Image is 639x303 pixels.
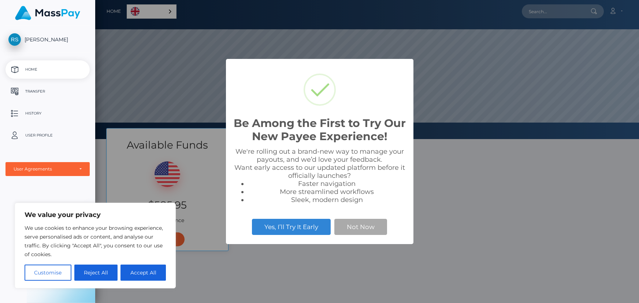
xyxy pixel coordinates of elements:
button: Not Now [334,219,387,235]
button: User Agreements [5,162,90,176]
p: Home [8,64,87,75]
button: Accept All [120,265,166,281]
button: Customise [25,265,71,281]
div: User Agreements [14,166,74,172]
p: We use cookies to enhance your browsing experience, serve personalised ads or content, and analys... [25,224,166,259]
div: We value your privacy [15,203,176,288]
p: History [8,108,87,119]
h2: Be Among the First to Try Our New Payee Experience! [233,117,406,143]
li: Sleek, modern design [248,196,406,204]
p: We value your privacy [25,210,166,219]
li: Faster navigation [248,180,406,188]
p: User Profile [8,130,87,141]
button: Reject All [74,265,118,281]
span: [PERSON_NAME] [5,36,90,43]
button: Yes, I’ll Try It Early [252,219,331,235]
p: Transfer [8,86,87,97]
div: We're rolling out a brand-new way to manage your payouts, and we’d love your feedback. Want early... [233,147,406,204]
img: MassPay [15,6,80,20]
li: More streamlined workflows [248,188,406,196]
